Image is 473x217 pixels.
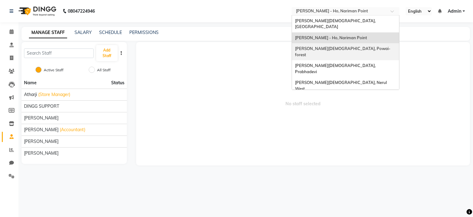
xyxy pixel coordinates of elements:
[60,127,85,133] span: (Accountant)
[38,91,70,98] span: (Store Manager)
[24,91,37,98] span: Atharji
[24,80,37,86] span: Name
[129,30,159,35] a: PERMISSIONS
[136,42,470,165] span: No staff selected
[16,2,58,20] img: logo
[295,46,390,57] span: [PERSON_NAME][DEMOGRAPHIC_DATA], Powai-forest
[295,18,377,29] span: [PERSON_NAME][DEMOGRAPHIC_DATA], [GEOGRAPHIC_DATA]
[295,63,377,74] span: [PERSON_NAME][DEMOGRAPHIC_DATA], Prabhadevi
[24,48,94,58] input: Search Staff
[24,127,59,133] span: [PERSON_NAME]
[24,138,59,145] span: [PERSON_NAME]
[96,45,118,61] button: Add Staff
[111,80,124,86] span: Status
[295,80,388,91] span: [PERSON_NAME][DEMOGRAPHIC_DATA], Nerul West
[75,30,92,35] a: SALARY
[24,150,59,156] span: [PERSON_NAME]
[24,115,59,121] span: [PERSON_NAME]
[99,30,122,35] a: SCHEDULE
[295,35,367,40] span: [PERSON_NAME] - Ho, Nariman Point
[448,8,461,15] span: Admin
[97,67,111,73] label: All Staff
[292,15,399,90] ng-dropdown-panel: Options list
[44,67,63,73] label: Active Staff
[29,27,67,38] a: MANAGE STAFF
[68,2,95,20] b: 08047224946
[24,103,59,110] span: DINGG SUPPORT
